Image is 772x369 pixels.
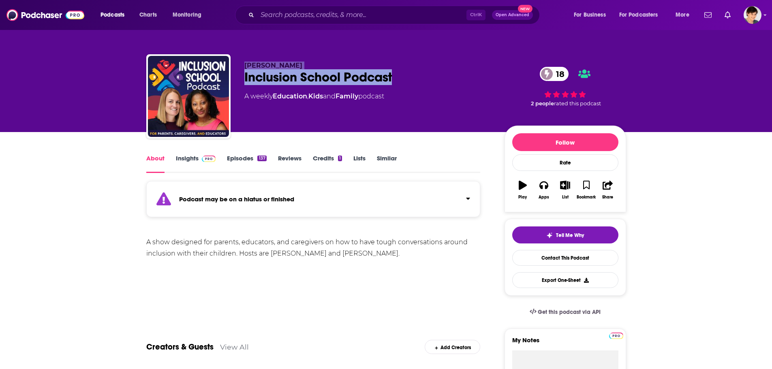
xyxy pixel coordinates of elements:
[101,9,124,21] span: Podcasts
[701,8,715,22] a: Show notifications dropdown
[574,9,606,21] span: For Business
[556,232,584,239] span: Tell Me Why
[512,175,533,205] button: Play
[176,154,216,173] a: InsightsPodchaser Pro
[518,195,527,200] div: Play
[243,6,547,24] div: Search podcasts, credits, & more...
[244,62,302,69] span: [PERSON_NAME]
[146,342,214,352] a: Creators & Guests
[546,232,553,239] img: tell me why sparkle
[512,336,618,350] label: My Notes
[148,56,229,137] img: Inclusion School Podcast
[531,100,554,107] span: 2 people
[139,9,157,21] span: Charts
[540,67,569,81] a: 18
[609,331,623,339] a: Pro website
[307,92,308,100] span: ,
[6,7,84,23] img: Podchaser - Follow, Share and Rate Podcasts
[602,195,613,200] div: Share
[614,9,670,21] button: open menu
[338,156,342,161] div: 1
[95,9,135,21] button: open menu
[512,154,618,171] div: Rate
[257,156,266,161] div: 137
[308,92,323,100] a: Kids
[577,195,596,200] div: Bookmark
[512,226,618,243] button: tell me why sparkleTell Me Why
[538,309,601,316] span: Get this podcast via API
[562,195,569,200] div: List
[220,343,249,351] a: View All
[179,195,294,203] strong: Podcast may be on a hiatus or finished
[523,302,607,322] a: Get this podcast via API
[466,10,485,20] span: Ctrl K
[227,154,266,173] a: Episodes137
[173,9,201,21] span: Monitoring
[313,154,342,173] a: Credits1
[533,175,554,205] button: Apps
[492,10,533,20] button: Open AdvancedNew
[377,154,397,173] a: Similar
[273,92,307,100] a: Education
[619,9,658,21] span: For Podcasters
[518,5,532,13] span: New
[609,333,623,339] img: Podchaser Pro
[257,9,466,21] input: Search podcasts, credits, & more...
[597,175,618,205] button: Share
[744,6,761,24] button: Show profile menu
[744,6,761,24] img: User Profile
[244,92,384,101] div: A weekly podcast
[146,237,481,259] div: A show designed for parents, educators, and caregivers on how to have tough conversations around ...
[576,175,597,205] button: Bookmark
[202,156,216,162] img: Podchaser Pro
[512,250,618,266] a: Contact This Podcast
[721,8,734,22] a: Show notifications dropdown
[568,9,616,21] button: open menu
[425,340,480,354] div: Add Creators
[512,272,618,288] button: Export One-Sheet
[505,62,626,112] div: 18 2 peoplerated this podcast
[146,154,165,173] a: About
[539,195,549,200] div: Apps
[278,154,302,173] a: Reviews
[134,9,162,21] a: Charts
[548,67,569,81] span: 18
[146,186,481,217] section: Click to expand status details
[353,154,366,173] a: Lists
[744,6,761,24] span: Logged in as bethwouldknow
[323,92,336,100] span: and
[496,13,529,17] span: Open Advanced
[167,9,212,21] button: open menu
[512,133,618,151] button: Follow
[336,92,358,100] a: Family
[554,100,601,107] span: rated this podcast
[676,9,689,21] span: More
[670,9,699,21] button: open menu
[554,175,575,205] button: List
